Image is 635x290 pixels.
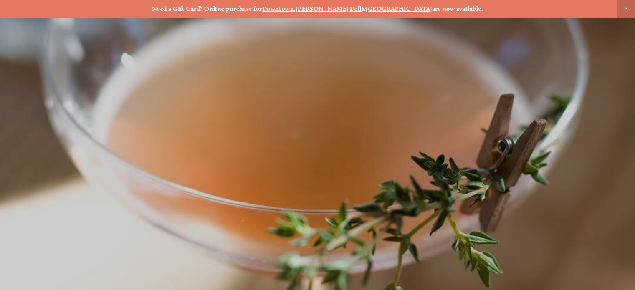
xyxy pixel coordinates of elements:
a: Downtown [262,5,294,13]
strong: & [362,5,366,13]
strong: are now available. [432,5,483,13]
strong: , [294,5,296,13]
a: [PERSON_NAME] Dell [296,5,362,13]
a: [GEOGRAPHIC_DATA] [366,5,432,13]
strong: Need a Gift Card? Online purchase for [152,5,262,13]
